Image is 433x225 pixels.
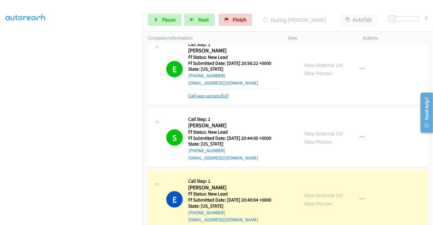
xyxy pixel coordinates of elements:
h5: Ff Submitted Date: [DATE] 20:40:04 +0000 [188,197,271,203]
a: View Person [304,138,332,145]
h1: S [166,129,183,146]
a: View Person [304,200,332,207]
span: Finish [233,16,246,23]
button: Next [184,14,215,26]
h5: Ff Submitted Date: [DATE] 20:56:22 +0000 [188,60,279,66]
a: [EMAIL_ADDRESS][DOMAIN_NAME] [188,80,258,86]
a: [PHONE_NUMBER] [188,148,225,153]
iframe: Resource Center [416,88,433,137]
p: View [288,34,352,42]
h5: Ff Status: New Lead [188,191,271,197]
p: Dialing [PERSON_NAME] [260,16,329,24]
p: Actions [363,34,428,42]
h5: Call Step: 1 [188,178,271,184]
a: View External Url [304,130,343,137]
h2: [PERSON_NAME] [188,122,271,129]
a: View External Url [304,192,343,199]
span: Next [198,16,209,23]
a: [EMAIL_ADDRESS][DOMAIN_NAME] [188,217,258,223]
a: [PHONE_NUMBER] [188,210,225,216]
h1: E [166,191,183,208]
h5: State: [US_STATE] [188,203,271,209]
a: Pause [148,14,181,26]
h5: State: [US_STATE] [188,66,279,72]
a: View External Url [304,62,343,69]
a: Call was successful? [188,93,229,99]
h5: Call Step: 1 [188,116,271,122]
a: Finish [219,14,252,26]
h2: [PERSON_NAME] [188,184,271,191]
a: View Person [304,70,332,77]
h5: Ff Status: New Lead [188,129,271,135]
a: [PHONE_NUMBER] [188,73,225,79]
h5: Call Step: 1 [188,41,279,47]
div: 0 [425,14,428,22]
p: Company Information [148,34,277,42]
span: Pause [162,16,176,23]
h5: Ff Status: New Lead [188,54,279,60]
button: AutoTab [340,14,378,26]
h5: State: [US_STATE] [188,141,271,147]
h1: E [166,61,183,77]
a: [EMAIL_ADDRESS][DOMAIN_NAME] [188,155,258,161]
h2: [PERSON_NAME] [188,47,279,54]
h5: Ff Submitted Date: [DATE] 20:44:00 +0000 [188,135,271,141]
div: Delay between calls (in seconds) [391,16,419,21]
